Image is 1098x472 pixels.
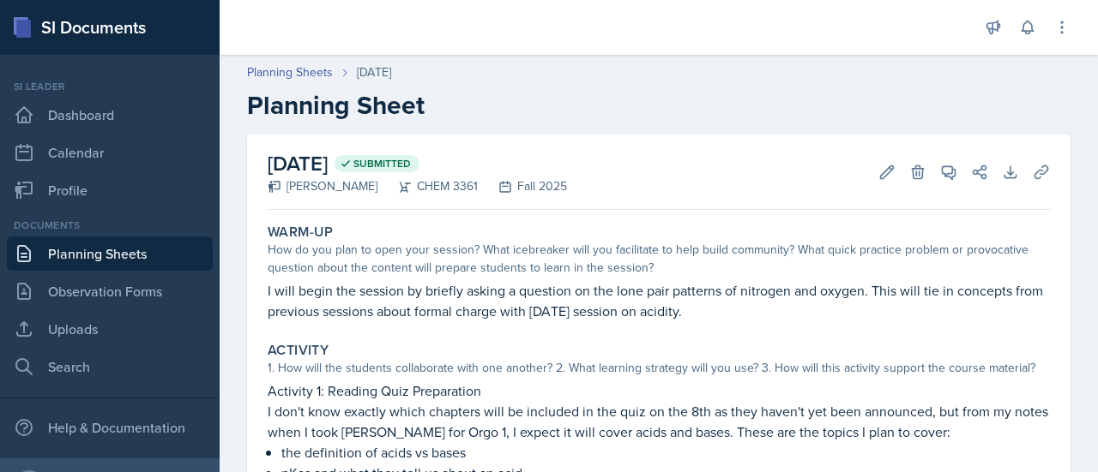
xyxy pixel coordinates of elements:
[7,274,213,308] a: Observation Forms
[268,224,334,241] label: Warm-Up
[268,241,1050,277] div: How do you plan to open your session? What icebreaker will you facilitate to help build community...
[7,410,213,445] div: Help & Documentation
[7,218,213,233] div: Documents
[268,380,1050,401] p: Activity 1: Reading Quiz Preparation
[281,442,1050,463] p: the definition of acids vs bases
[357,63,391,81] div: [DATE]
[7,79,213,94] div: Si leader
[268,359,1050,377] div: 1. How will the students collaborate with one another? 2. What learning strategy will you use? 3....
[7,135,213,170] a: Calendar
[247,63,333,81] a: Planning Sheets
[268,177,377,195] div: [PERSON_NAME]
[7,98,213,132] a: Dashboard
[247,90,1071,121] h2: Planning Sheet
[353,157,411,170] span: Submitted
[268,280,1050,321] p: I will begin the session by briefly asking a question on the lone pair patterns of nitrogen and o...
[7,312,213,346] a: Uploads
[268,401,1050,442] p: I don't know exactly which chapters will be included in the quiz on the 8th as they haven't yet b...
[7,173,213,207] a: Profile
[478,177,567,195] div: Fall 2025
[7,350,213,384] a: Search
[268,342,329,359] label: Activity
[268,148,567,179] h2: [DATE]
[377,177,478,195] div: CHEM 3361
[7,236,213,271] a: Planning Sheets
